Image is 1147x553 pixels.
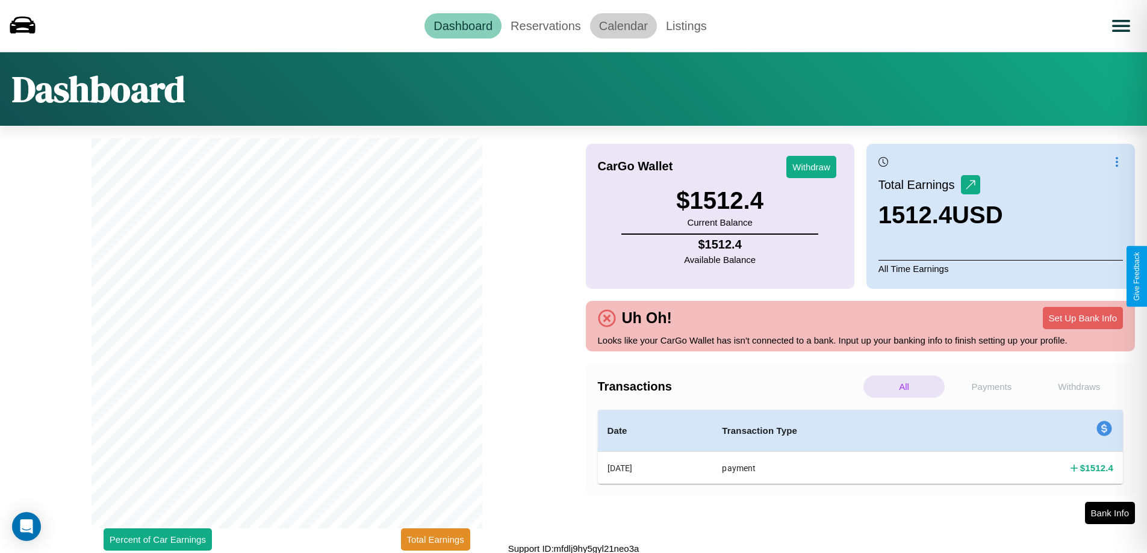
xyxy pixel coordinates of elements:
[590,13,657,39] a: Calendar
[878,202,1003,229] h3: 1512.4 USD
[1133,252,1141,301] div: Give Feedback
[712,452,956,484] th: payment
[878,174,961,196] p: Total Earnings
[684,238,756,252] h4: $ 1512.4
[598,332,1124,348] p: Looks like your CarGo Wallet has isn't connected to a bank. Input up your banking info to finish ...
[12,64,185,114] h1: Dashboard
[598,380,860,394] h4: Transactions
[598,159,673,173] h4: CarGo Wallet
[676,214,763,230] p: Current Balance
[1043,307,1123,329] button: Set Up Bank Info
[684,252,756,268] p: Available Balance
[1039,375,1120,398] p: Withdraws
[1080,462,1113,474] h4: $ 1512.4
[1085,502,1135,524] button: Bank Info
[401,528,470,551] button: Total Earnings
[1104,9,1138,43] button: Open menu
[657,13,716,39] a: Listings
[12,512,41,541] div: Open Intercom Messenger
[424,13,502,39] a: Dashboard
[598,452,713,484] th: [DATE]
[608,424,703,438] h4: Date
[616,309,678,327] h4: Uh Oh!
[598,410,1124,484] table: simple table
[786,156,836,178] button: Withdraw
[878,260,1123,277] p: All Time Earnings
[722,424,947,438] h4: Transaction Type
[502,13,590,39] a: Reservations
[863,375,945,398] p: All
[676,187,763,214] h3: $ 1512.4
[951,375,1032,398] p: Payments
[104,528,212,551] button: Percent of Car Earnings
